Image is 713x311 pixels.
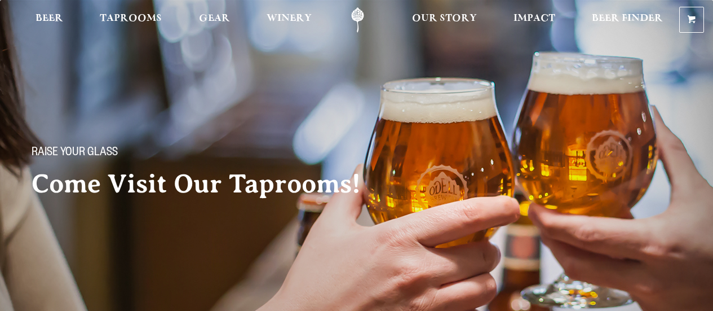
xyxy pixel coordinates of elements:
[32,146,118,161] span: Raise your glass
[506,7,563,33] a: Impact
[36,14,63,23] span: Beer
[513,14,555,23] span: Impact
[32,170,383,198] h2: Come Visit Our Taprooms!
[199,14,230,23] span: Gear
[28,7,70,33] a: Beer
[259,7,319,33] a: Winery
[92,7,169,33] a: Taprooms
[584,7,670,33] a: Beer Finder
[336,7,379,33] a: Odell Home
[405,7,484,33] a: Our Story
[412,14,477,23] span: Our Story
[592,14,663,23] span: Beer Finder
[267,14,312,23] span: Winery
[192,7,237,33] a: Gear
[100,14,162,23] span: Taprooms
